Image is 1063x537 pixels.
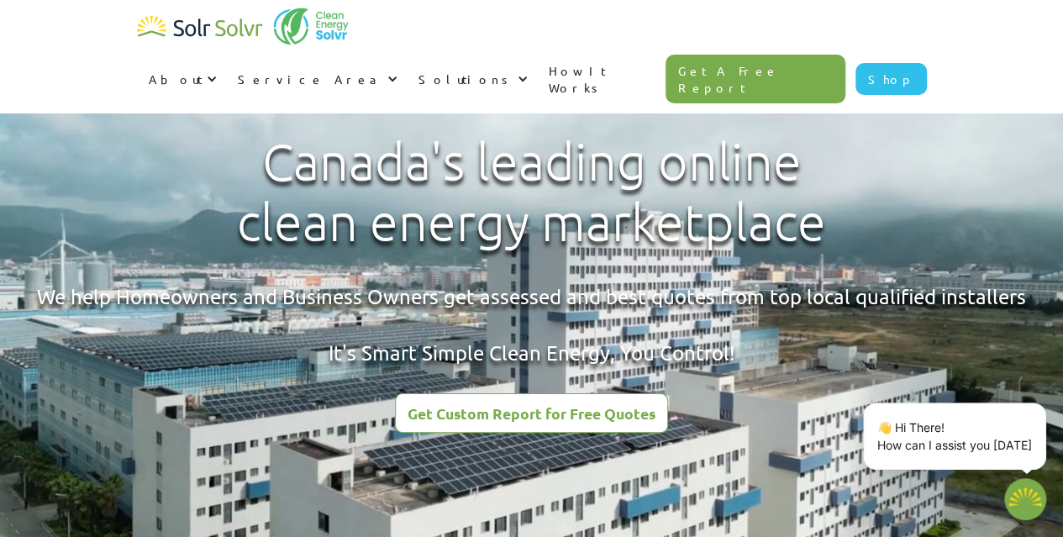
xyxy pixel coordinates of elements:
a: Get Custom Report for Free Quotes [395,393,668,433]
div: Solutions [407,54,537,104]
img: 1702586718.png [1004,478,1046,520]
a: Get A Free Report [666,55,845,103]
div: Solutions [418,71,513,87]
h1: Canada's leading online clean energy marketplace [223,132,840,253]
p: 👋 Hi There! How can I assist you [DATE] [877,419,1032,454]
button: Open chatbot widget [1004,478,1046,520]
a: How It Works [537,45,666,113]
div: Get Custom Report for Free Quotes [408,406,655,421]
div: About [137,54,226,104]
div: About [149,71,203,87]
a: Shop [855,63,927,95]
div: Service Area [238,71,383,87]
div: We help Homeowners and Business Owners get assessed and best quotes from top local qualified inst... [37,282,1026,367]
div: Service Area [226,54,407,104]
